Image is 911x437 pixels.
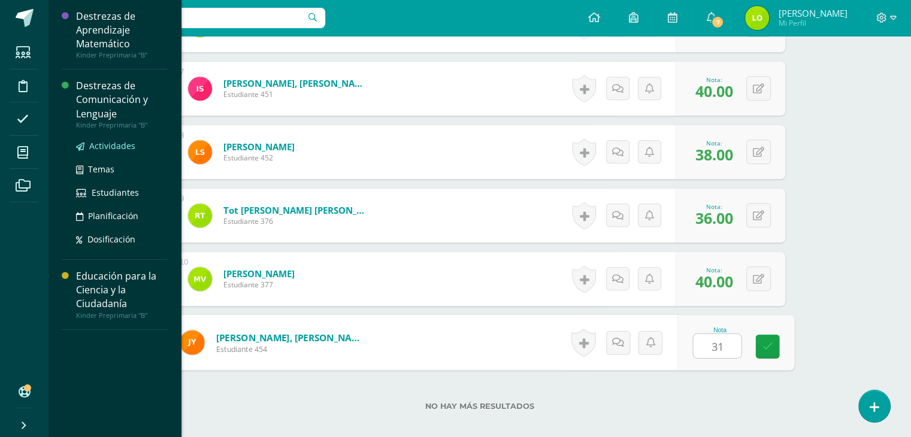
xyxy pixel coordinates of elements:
span: Temas [88,163,114,175]
div: Nota: [695,75,733,84]
span: 36.00 [695,208,733,228]
div: Destrezas de Comunicación y Lenguaje [76,79,167,120]
span: 7 [711,16,724,29]
span: [PERSON_NAME] [778,7,847,19]
span: 40.00 [695,81,733,101]
a: Temas [76,162,167,176]
span: Estudiante 376 [223,216,367,226]
div: Kinder Preprimaria "B" [76,51,167,59]
span: Dosificación [87,233,135,245]
a: Educación para la Ciencia y la CiudadaníaKinder Preprimaria "B" [76,269,167,319]
div: Kinder Preprimaria "B" [76,121,167,129]
div: Kinder Preprimaria "B" [76,311,167,320]
a: [PERSON_NAME] [223,268,295,280]
span: Planificación [88,210,138,221]
img: 3e64328336f0258b687d1bb8a0a2189e.png [180,330,204,354]
a: Tot [PERSON_NAME] [PERSON_NAME] [223,204,367,216]
div: Nota [692,326,747,333]
span: Actividades [89,140,135,151]
img: 6714572aa9192d6e20d2b456500099f5.png [745,6,769,30]
a: Estudiantes [76,186,167,199]
div: Destrezas de Aprendizaje Matemático [76,10,167,51]
span: Estudiantes [92,187,139,198]
div: Nota: [695,266,733,274]
span: 40.00 [695,271,733,292]
div: Educación para la Ciencia y la Ciudadanía [76,269,167,311]
a: Destrezas de Comunicación y LenguajeKinder Preprimaria "B" [76,79,167,129]
span: 38.00 [695,144,733,165]
img: cd1e951fd50b036d5f84e4c50bd6b328.png [188,204,212,227]
span: Estudiante 451 [223,89,367,99]
span: Estudiante 452 [223,153,295,163]
a: Destrezas de Aprendizaje MatemáticoKinder Preprimaria "B" [76,10,167,59]
img: 3e0b38bd4a5e040f6e2ce7cbdf8d8447.png [188,77,212,101]
span: Mi Perfil [778,18,847,28]
a: Dosificación [76,232,167,246]
div: Nota: [695,202,733,211]
label: No hay más resultados [174,402,785,411]
input: Busca un usuario... [56,8,325,28]
a: [PERSON_NAME] [223,141,295,153]
a: [PERSON_NAME], [PERSON_NAME] [223,77,367,89]
span: Estudiante 454 [216,344,364,354]
img: 58ef59612c7d20319f336fcb062f377d.png [188,267,212,291]
div: Nota: [695,139,733,147]
span: Estudiante 377 [223,280,295,290]
a: [PERSON_NAME], [PERSON_NAME] [216,331,364,344]
a: Planificación [76,209,167,223]
input: 0-40.0 [693,334,741,358]
img: 123009f1dae75cfad70b3150f593efa8.png [188,140,212,164]
a: Actividades [76,139,167,153]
